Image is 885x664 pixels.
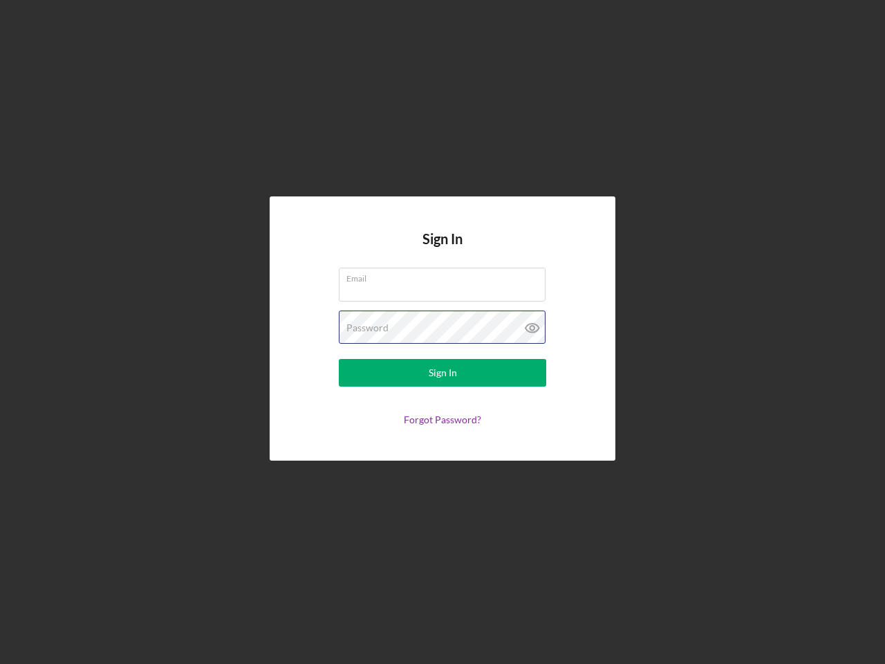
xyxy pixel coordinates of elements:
[346,268,546,284] label: Email
[346,322,389,333] label: Password
[339,359,546,387] button: Sign In
[429,359,457,387] div: Sign In
[422,231,463,268] h4: Sign In
[404,414,481,425] a: Forgot Password?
